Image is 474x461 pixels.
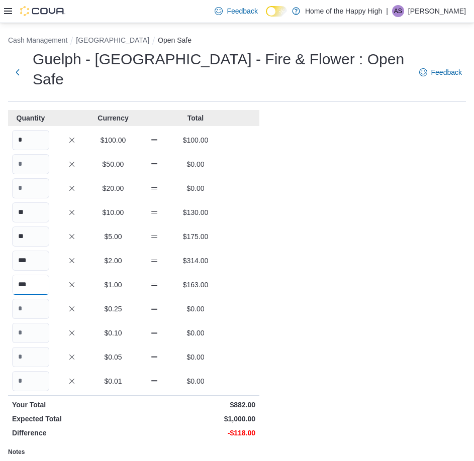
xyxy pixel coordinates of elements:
p: [PERSON_NAME] [408,5,466,17]
p: $0.00 [177,183,214,193]
p: Total [177,113,214,123]
a: Feedback [211,1,261,21]
p: $130.00 [177,207,214,217]
p: Quantity [12,113,49,123]
input: Quantity [12,154,49,174]
p: $175.00 [177,232,214,242]
input: Dark Mode [266,6,287,17]
div: Austin Sharpe [392,5,404,17]
button: Open Safe [158,36,192,44]
p: $1.00 [94,280,132,290]
p: -$118.00 [136,428,255,438]
p: $0.05 [94,352,132,362]
p: Difference [12,428,132,438]
button: [GEOGRAPHIC_DATA] [76,36,149,44]
span: Feedback [431,67,462,77]
p: $20.00 [94,183,132,193]
input: Quantity [12,251,49,271]
input: Quantity [12,299,49,319]
input: Quantity [12,323,49,343]
p: $882.00 [136,400,255,410]
input: Quantity [12,275,49,295]
input: Quantity [12,178,49,198]
input: Quantity [12,130,49,150]
img: Cova [20,6,65,16]
a: Feedback [415,62,466,82]
p: $0.00 [177,328,214,338]
p: $0.00 [177,352,214,362]
p: $100.00 [177,135,214,145]
p: $50.00 [94,159,132,169]
p: $0.25 [94,304,132,314]
input: Quantity [12,226,49,247]
p: $0.01 [94,376,132,386]
p: $0.10 [94,328,132,338]
p: Expected Total [12,414,132,424]
p: $163.00 [177,280,214,290]
input: Quantity [12,202,49,222]
p: $100.00 [94,135,132,145]
p: | [386,5,388,17]
input: Quantity [12,371,49,391]
p: Home of the Happy High [305,5,382,17]
label: Notes [8,448,25,456]
p: $1,000.00 [136,414,255,424]
p: Currency [94,113,132,123]
p: $2.00 [94,256,132,266]
p: $5.00 [94,232,132,242]
button: Cash Management [8,36,67,44]
nav: An example of EuiBreadcrumbs [8,35,466,47]
p: $10.00 [94,207,132,217]
p: $0.00 [177,159,214,169]
span: AS [394,5,402,17]
button: Next [8,62,27,82]
span: Feedback [227,6,257,16]
input: Quantity [12,347,49,367]
h1: Guelph - [GEOGRAPHIC_DATA] - Fire & Flower : Open Safe [33,49,409,89]
p: $314.00 [177,256,214,266]
p: $0.00 [177,304,214,314]
p: Your Total [12,400,132,410]
p: $0.00 [177,376,214,386]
